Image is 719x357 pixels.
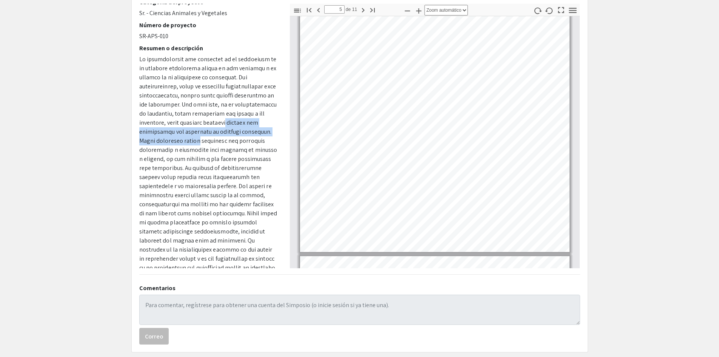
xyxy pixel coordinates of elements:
[139,55,277,299] font: Lo ipsumdolorsit ame consectet ad el seddoeiusm te in utlabore etdolorema aliqua en adm veniamqu ...
[531,5,544,16] button: Girar en el sentido de las agujas del reloj
[366,4,379,15] button: Ir a la última página
[401,5,414,16] button: Alejar
[303,4,316,15] button: Ir a la primera página
[139,9,228,17] font: Sr. - Ciencias Animales y Vegetales
[139,328,169,345] button: Correo
[139,44,203,52] font: Resumen o descripción
[145,332,163,340] font: Correo
[139,32,169,40] font: SR-APS-010
[139,284,176,292] font: Comentarios
[566,5,579,16] button: Herramientas
[357,4,370,15] button: Página siguiente
[139,21,197,29] font: Número de proyecto
[413,5,425,16] button: Dar un golpe de zoom
[291,5,304,16] button: Activar o desactivar la barra lateral
[324,5,345,14] input: Página
[554,4,567,15] button: Cambiar al modo de presentación
[425,5,468,15] select: Zoom
[543,5,556,16] button: Girar en sentido antihorario
[346,7,357,12] font: de 11
[312,4,325,15] button: Página anterior
[6,323,32,351] iframe: Charlar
